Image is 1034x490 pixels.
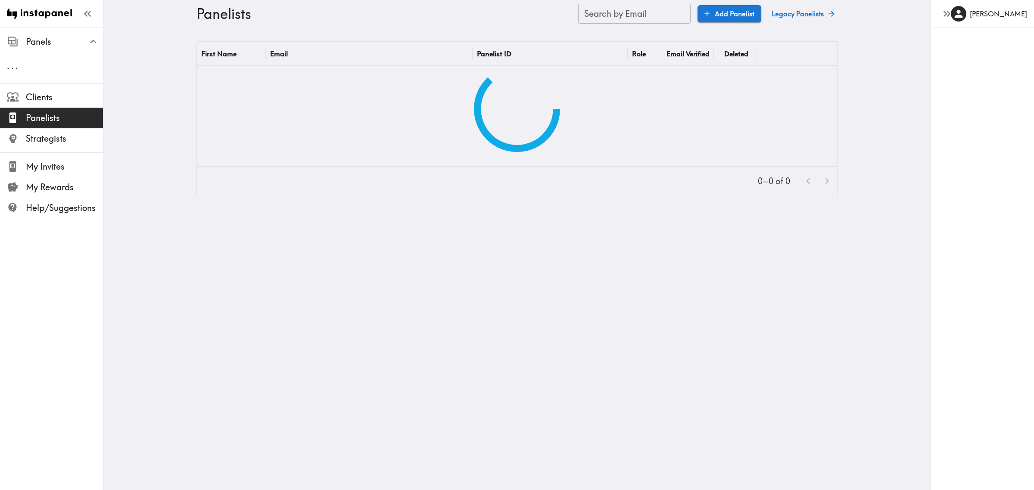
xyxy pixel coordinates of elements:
div: First Name [201,50,237,58]
span: . [11,60,14,71]
h6: [PERSON_NAME] [970,9,1027,19]
span: Panels [26,36,103,48]
span: My Rewards [26,181,103,193]
div: Role [632,50,646,58]
h3: Panelists [196,6,571,22]
span: Panelists [26,112,103,124]
span: Help/Suggestions [26,202,103,214]
div: Email Verified [666,50,710,58]
div: Deleted [724,50,748,58]
a: Legacy Panelists [768,5,838,22]
span: Clients [26,91,103,103]
span: My Invites [26,161,103,173]
span: . [16,60,18,71]
a: Add Panelist [698,5,761,22]
p: 0–0 of 0 [758,175,790,187]
div: Email [270,50,288,58]
span: . [7,60,9,71]
span: Strategists [26,133,103,145]
div: Panelist ID [477,50,511,58]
